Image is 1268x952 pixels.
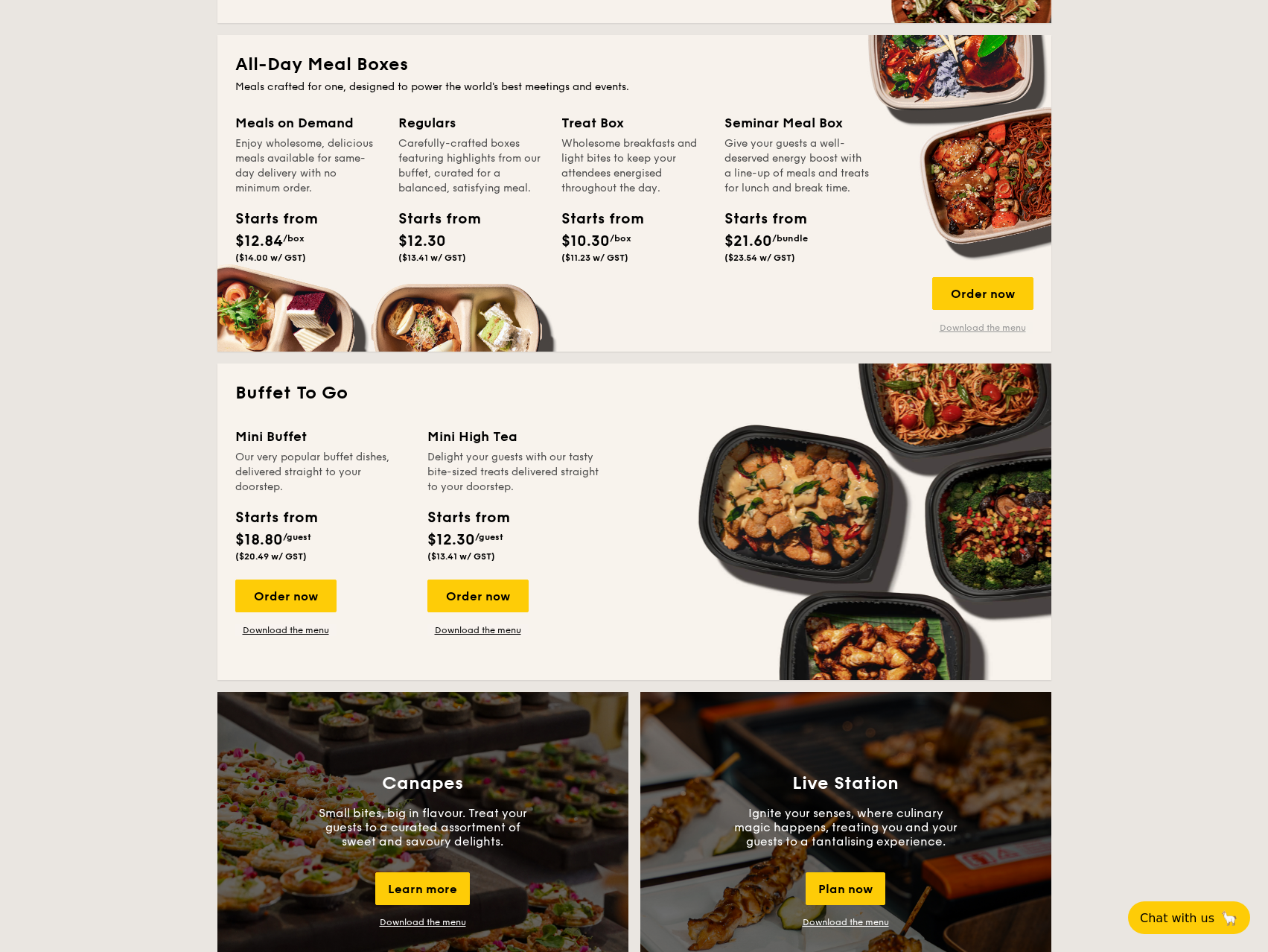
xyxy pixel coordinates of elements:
[235,624,337,636] a: Download the menu
[311,806,535,848] p: Small bites, big in flavour. Treat your guests to a curated assortment of sweet and savoury delig...
[724,136,870,196] div: Give your guests a well-deserved energy boost with a line-up of meals and treats for lunch and br...
[734,806,958,848] p: Ignite your senses, where culinary magic happens, treating you and your guests to a tantalising e...
[561,232,610,250] span: $10.30
[235,531,283,549] span: $18.80
[724,208,791,230] div: Starts from
[398,208,465,230] div: Starts from
[724,112,870,133] div: Seminar Meal Box
[561,136,707,196] div: Wholesome breakfasts and light bites to keep your attendees energised throughout the day.
[235,253,306,263] span: ($14.00 w/ GST)
[382,773,463,794] h3: Canapes
[724,232,772,250] span: $21.60
[398,136,544,196] div: Carefully-crafted boxes featuring highlights from our buffet, curated for a balanced, satisfying ...
[427,551,495,562] span: ($13.41 w/ GST)
[806,872,885,905] div: Plan now
[427,426,602,447] div: Mini High Tea
[235,208,302,230] div: Starts from
[1128,901,1250,934] button: Chat with us🦙
[398,232,446,250] span: $12.30
[803,917,889,927] a: Download the menu
[427,580,529,612] div: Order now
[772,233,808,244] span: /bundle
[1140,911,1214,925] span: Chat with us
[427,450,602,495] div: Delight your guests with our tasty bite-sized treats delivered straight to your doorstep.
[427,507,509,529] div: Starts from
[792,773,899,794] h3: Live Station
[235,232,283,250] span: $12.84
[235,112,380,133] div: Meals on Demand
[610,233,631,244] span: /box
[561,112,707,133] div: Treat Box
[235,551,307,562] span: ($20.49 w/ GST)
[427,624,529,636] a: Download the menu
[398,112,544,133] div: Regulars
[561,208,628,230] div: Starts from
[235,450,410,495] div: Our very popular buffet dishes, delivered straight to your doorstep.
[235,580,337,612] div: Order now
[380,917,466,927] a: Download the menu
[375,872,470,905] div: Learn more
[235,53,1033,77] h2: All-Day Meal Boxes
[1220,910,1238,927] span: 🦙
[932,322,1033,334] a: Download the menu
[235,80,1033,95] div: Meals crafted for one, designed to power the world's best meetings and events.
[235,136,380,196] div: Enjoy wholesome, delicious meals available for same-day delivery with no minimum order.
[932,277,1033,310] div: Order now
[283,233,305,244] span: /box
[561,253,628,263] span: ($11.23 w/ GST)
[475,532,503,542] span: /guest
[283,532,311,542] span: /guest
[427,531,475,549] span: $12.30
[235,426,410,447] div: Mini Buffet
[398,253,466,263] span: ($13.41 w/ GST)
[235,507,316,529] div: Starts from
[235,381,1033,405] h2: Buffet To Go
[724,253,795,263] span: ($23.54 w/ GST)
